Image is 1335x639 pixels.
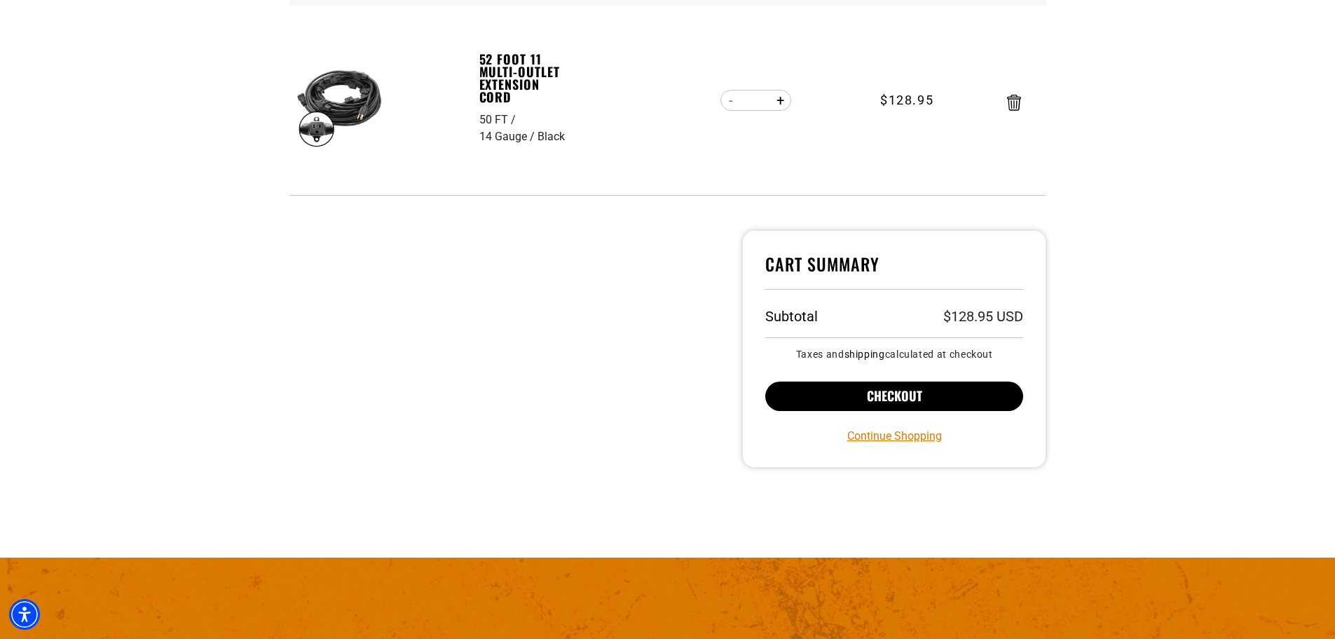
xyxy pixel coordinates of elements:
[1007,97,1021,107] a: Remove 52 Foot 11 Multi-Outlet Extension Cord - 50 FT / 14 Gauge / Black
[9,599,40,630] div: Accessibility Menu
[479,128,538,145] div: 14 Gauge
[479,112,519,128] div: 50 FT
[538,128,565,145] div: Black
[742,88,769,112] input: Quantity for 52 Foot 11 Multi-Outlet Extension Cord
[943,309,1023,323] p: $128.95 USD
[765,253,1024,290] h4: Cart Summary
[847,428,942,445] a: Continue Shopping
[880,90,933,109] span: $128.95
[479,53,576,103] a: 52 Foot 11 Multi-Outlet Extension Cord
[765,349,1024,359] small: Taxes and calculated at checkout
[765,382,1024,411] button: Checkout
[844,349,885,360] a: shipping
[295,62,383,150] img: black
[765,309,818,323] h3: Subtotal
